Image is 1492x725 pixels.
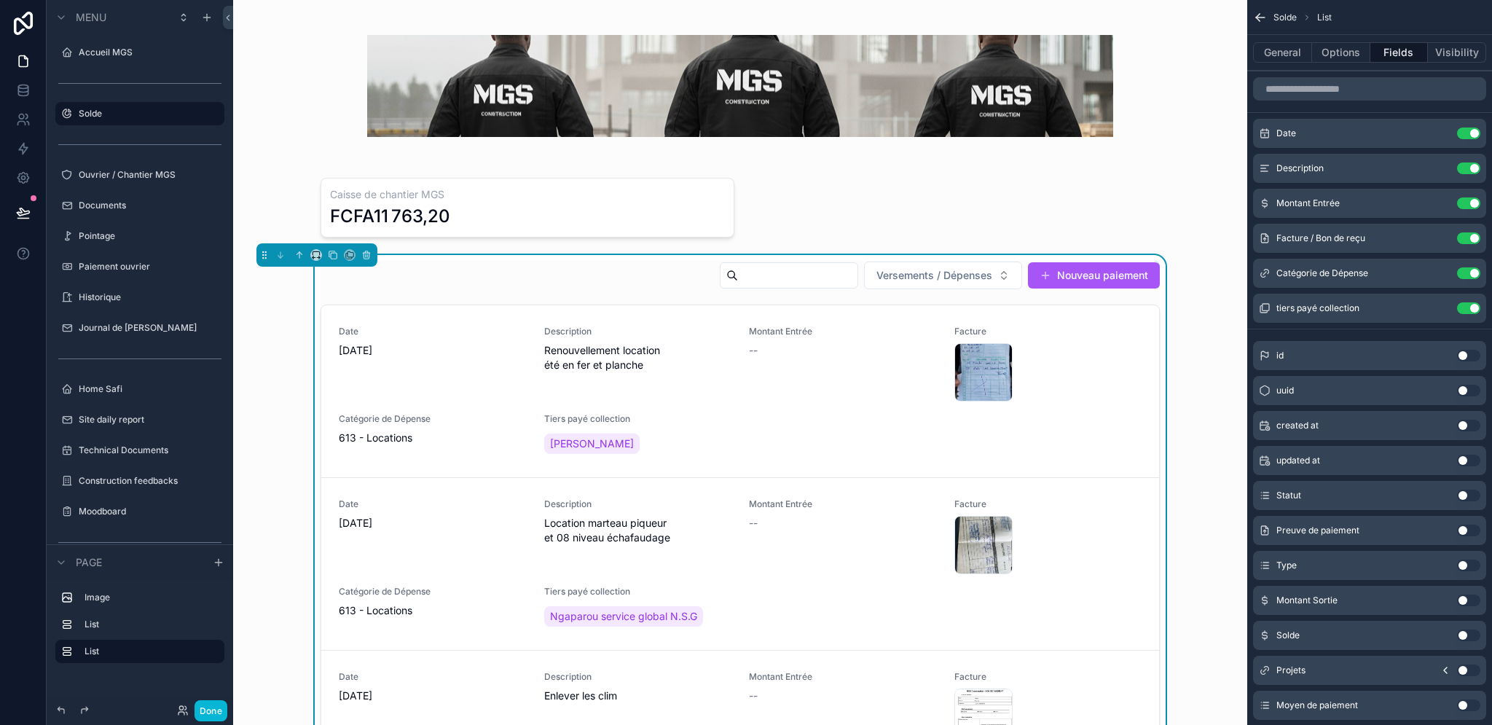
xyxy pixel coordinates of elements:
a: Ngaparou service global N.S.G [544,606,703,627]
span: -- [749,343,758,358]
button: Fields [1370,42,1429,63]
span: Description [544,326,732,337]
span: Solde [1273,12,1297,23]
label: Historique [79,291,221,303]
span: updated at [1276,455,1320,466]
span: Facture [954,498,1142,510]
span: Catégorie de Dépense [339,586,527,597]
span: Date [339,326,527,337]
span: [DATE] [339,343,527,358]
span: Montant Sortie [1276,595,1338,606]
label: Technical Documents [79,444,221,456]
label: Construction feedbacks [79,475,221,487]
span: List [1317,12,1332,23]
span: Preuve de paiement [1276,525,1359,536]
span: Moyen de paiement [1276,699,1358,711]
span: [DATE] [339,689,527,703]
span: Description [544,671,732,683]
a: Date[DATE]DescriptionLocation marteau piqueur et 08 niveau échafaudageMontant Entrée--FactureCaté... [321,477,1159,650]
span: Renouvellement location été en fer et planche [544,343,732,372]
span: Versements / Dépenses [876,268,992,283]
span: [DATE] [339,516,527,530]
span: Page [76,555,102,570]
div: scrollable content [47,579,233,678]
label: Solde [79,108,216,119]
span: 613 - Locations [339,603,412,618]
span: Montant Entrée [749,326,937,337]
span: Montant Entrée [1276,197,1340,209]
span: Facture / Bon de reçu [1276,232,1365,244]
span: -- [749,516,758,530]
span: Catégorie de Dépense [339,413,527,425]
span: Menu [76,10,106,25]
label: Accueil MGS [79,47,221,58]
span: Tiers payé collection [544,413,732,425]
span: -- [749,689,758,703]
span: Location marteau piqueur et 08 niveau échafaudage [544,516,732,545]
button: General [1253,42,1312,63]
span: Date [339,498,527,510]
span: Type [1276,560,1297,571]
span: uuid [1276,385,1294,396]
button: Nouveau paiement [1028,262,1160,289]
span: Date [1276,128,1296,139]
span: Facture [954,671,1142,683]
label: Journal de [PERSON_NAME] [79,322,221,334]
span: Facture [954,326,1142,337]
span: Tiers payé collection [544,586,732,597]
span: Solde [1276,630,1300,641]
span: Description [1276,162,1324,174]
span: Date [339,671,527,683]
span: Montant Entrée [749,498,937,510]
label: List [85,646,213,657]
span: Catégorie de Dépense [1276,267,1368,279]
span: Description [544,498,732,510]
label: Home Safi [79,383,221,395]
span: Projets [1276,665,1305,676]
label: Documents [79,200,221,211]
label: List [85,619,219,630]
span: [PERSON_NAME] [550,436,634,451]
label: Image [85,592,219,603]
label: Moodboard [79,506,221,517]
span: id [1276,350,1284,361]
span: Enlever les clim [544,689,732,703]
label: Paiement ouvrier [79,261,221,273]
label: Ouvrier / Chantier MGS [79,169,221,181]
span: 613 - Locations [339,431,412,445]
span: tiers payé collection [1276,302,1359,314]
a: [PERSON_NAME] [544,434,640,454]
button: Options [1312,42,1370,63]
button: Select Button [864,262,1022,289]
label: Site daily report [79,414,221,426]
button: Done [195,700,227,721]
span: Montant Entrée [749,671,937,683]
span: created at [1276,420,1319,431]
label: Pointage [79,230,221,242]
span: Statut [1276,490,1301,501]
a: Date[DATE]DescriptionRenouvellement location été en fer et plancheMontant Entrée--FactureCatégori... [321,305,1159,477]
button: Visibility [1428,42,1486,63]
span: Ngaparou service global N.S.G [550,609,697,624]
